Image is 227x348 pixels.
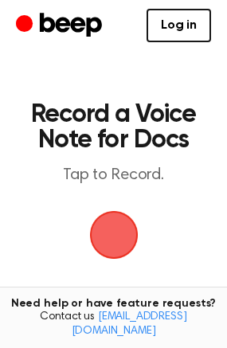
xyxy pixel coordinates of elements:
a: Beep [16,10,106,41]
a: Log in [147,9,211,42]
h1: Record a Voice Note for Docs [29,102,198,153]
img: Beep Logo [90,211,138,259]
p: Tap to Record. [29,166,198,186]
span: Contact us [10,311,217,338]
a: [EMAIL_ADDRESS][DOMAIN_NAME] [72,311,187,337]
